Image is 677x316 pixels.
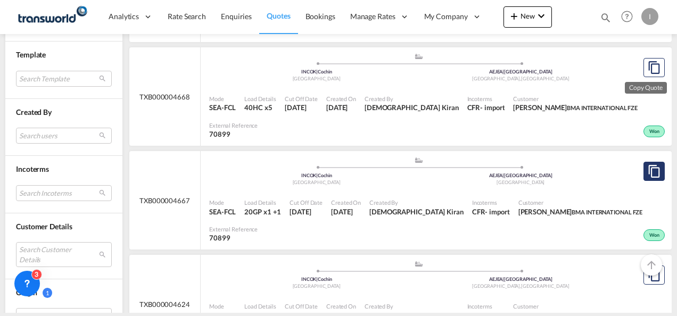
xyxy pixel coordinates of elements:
div: CFR import [467,103,505,112]
span: Customer [513,95,638,103]
span: 2 Sep 2025 [285,103,318,112]
span: Incoterms [467,302,505,310]
span: Created By [365,302,459,310]
span: BMA INTERNATIONAL FZE [567,104,638,111]
div: Help [618,7,641,27]
span: INCOK Cochin [301,276,332,282]
div: I [641,8,658,25]
span: [GEOGRAPHIC_DATA] [293,76,341,81]
span: Cut Off Date [285,302,318,310]
span: Irishi Kiran [369,207,464,217]
span: SEA-FCL [209,207,236,217]
span: 20GP x 1 , 40HC x 6 [244,207,281,217]
span: 40HC x 5 [244,103,276,112]
span: [GEOGRAPHIC_DATA] [472,76,521,81]
span: Load Details [244,198,281,206]
span: | [316,276,318,282]
span: | [502,276,504,282]
span: SEA-FCL [209,103,236,112]
button: Go to Top [641,254,662,276]
span: External Reference [209,121,258,129]
span: | [502,69,504,74]
span: 1 [43,288,52,298]
span: Incoterms [16,164,49,173]
span: 70899 [209,129,258,139]
span: Customer [513,302,638,310]
span: Template [16,50,46,59]
span: Created By [16,107,52,117]
div: Won [643,229,665,241]
span: Manage Rates [350,11,395,22]
span: Customer Details [16,222,72,231]
span: 2 Sep 2025 [326,103,356,112]
span: INCOK Cochin [301,172,332,178]
span: Mode [209,302,236,310]
span: Created By [369,198,464,206]
span: Cut Off Date [290,198,323,206]
span: Created On [326,95,356,103]
span: Incoterms [467,95,505,103]
span: INCOK Cochin [301,69,332,74]
md-icon: icon-arrow-up [645,259,658,271]
span: TXB000004668 [139,92,190,102]
span: Load Details [244,302,276,310]
md-icon: icon-magnify [600,12,612,23]
span: [GEOGRAPHIC_DATA] [521,76,569,81]
md-icon: assets/icons/custom/copyQuote.svg [648,165,661,178]
span: [GEOGRAPHIC_DATA] [472,283,521,289]
span: HARUN SHARMA BMA INTERNATIONAL FZE [513,103,638,112]
md-icon: assets/icons/custom/ship-fill.svg [412,157,425,163]
img: f753ae806dec11f0841701cdfdf085c0.png [16,5,88,29]
span: [GEOGRAPHIC_DATA] [497,179,544,185]
span: Incoterms [472,198,510,206]
span: Created On [331,198,361,206]
div: CFR [467,103,481,112]
span: Irishi Kiran [365,103,459,112]
span: Created By [365,95,459,103]
span: | [502,172,504,178]
span: , [520,76,521,81]
span: Bookings [306,12,335,21]
span: Won [649,128,662,136]
span: BMA INTERNATIONAL FZE [572,209,642,215]
span: AEJEA [GEOGRAPHIC_DATA] [489,276,552,282]
span: TXB000004667 [139,196,190,205]
md-icon: icon-plus 400-fg [508,10,521,22]
span: , [520,283,521,289]
div: icon-magnify [600,12,612,28]
span: [GEOGRAPHIC_DATA] [521,283,569,289]
span: Mode [209,95,236,103]
span: | [316,172,318,178]
div: CFR [472,207,485,217]
span: Created On [326,302,356,310]
span: [GEOGRAPHIC_DATA] [293,179,341,185]
md-tooltip: Copy Quote [625,82,667,94]
div: - import [485,207,509,217]
span: TXB000004624 [139,300,190,309]
span: Load Details [244,95,276,103]
span: Rate Search [168,12,206,21]
span: Mode [209,198,236,206]
md-icon: assets/icons/custom/copyQuote.svg [648,61,661,74]
span: [GEOGRAPHIC_DATA] [293,283,341,289]
span: AEJEA [GEOGRAPHIC_DATA] [489,172,552,178]
span: 2 Sep 2025 [331,207,361,217]
span: Analytics [109,11,139,22]
span: External Reference [209,225,258,233]
span: Enquiries [221,12,252,21]
span: Won [649,232,662,239]
span: AEJEA [GEOGRAPHIC_DATA] [489,69,552,74]
button: Copy Quote [643,58,665,77]
button: icon-plus 400-fgNewicon-chevron-down [503,6,552,28]
md-icon: assets/icons/custom/ship-fill.svg [412,54,425,59]
span: Help [618,7,636,26]
md-icon: icon-chevron-down [535,10,548,22]
span: | [316,69,318,74]
div: Won [643,126,665,137]
span: Cut Off Date [285,95,318,103]
span: 70899 [209,233,258,243]
div: TXB000004668 assets/icons/custom/ship-fill.svgassets/icons/custom/roll-o-plane.svgOriginCochin In... [129,47,672,146]
span: HARUN SHARMA BMA INTERNATIONAL FZE [518,207,643,217]
button: Copy Quote [643,265,665,285]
